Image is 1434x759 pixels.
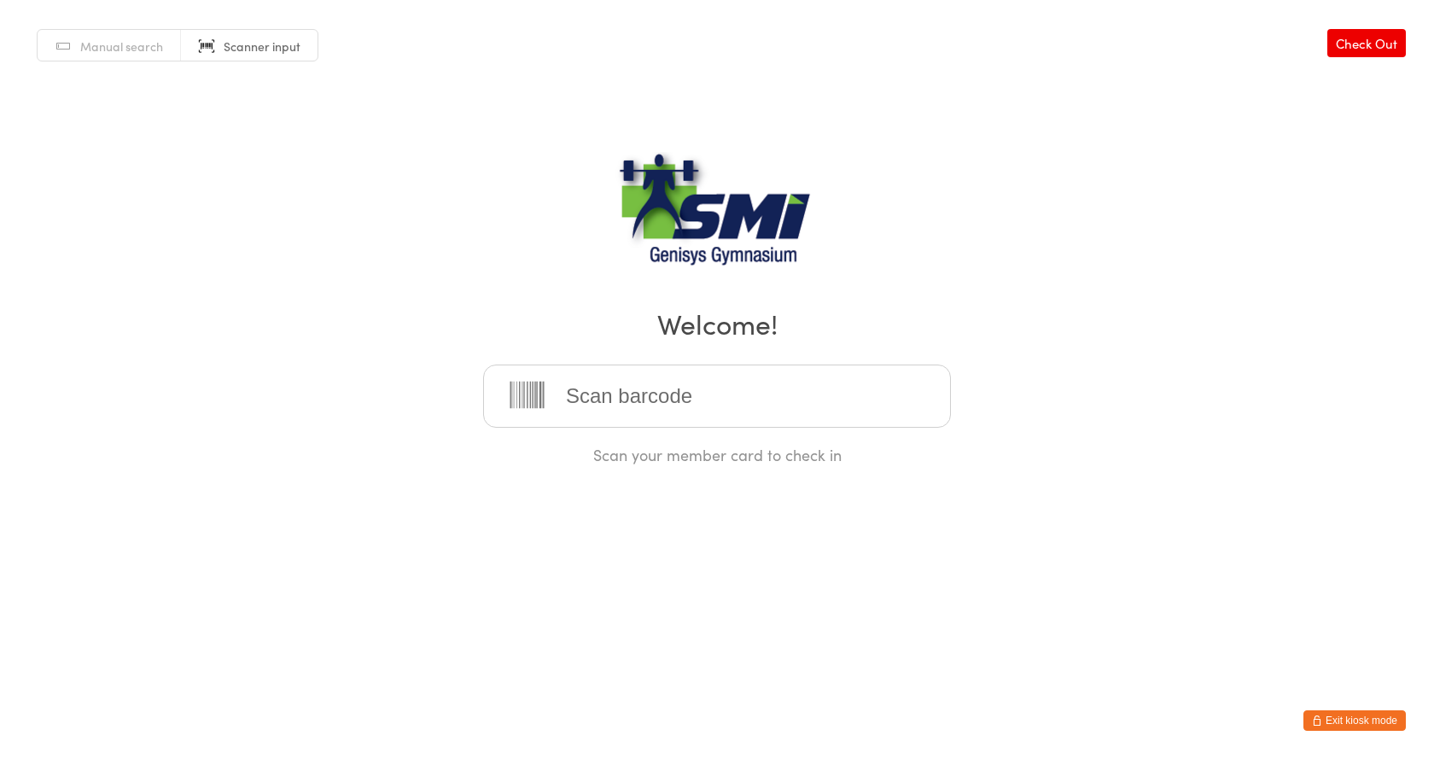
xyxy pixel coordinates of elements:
input: Scan barcode [483,365,951,428]
img: Genisys Gym [610,152,824,280]
a: Check Out [1327,29,1406,57]
button: Exit kiosk mode [1303,710,1406,731]
span: Manual search [80,38,163,55]
div: Scan your member card to check in [483,444,951,465]
h2: Welcome! [17,304,1417,342]
span: Scanner input [224,38,300,55]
